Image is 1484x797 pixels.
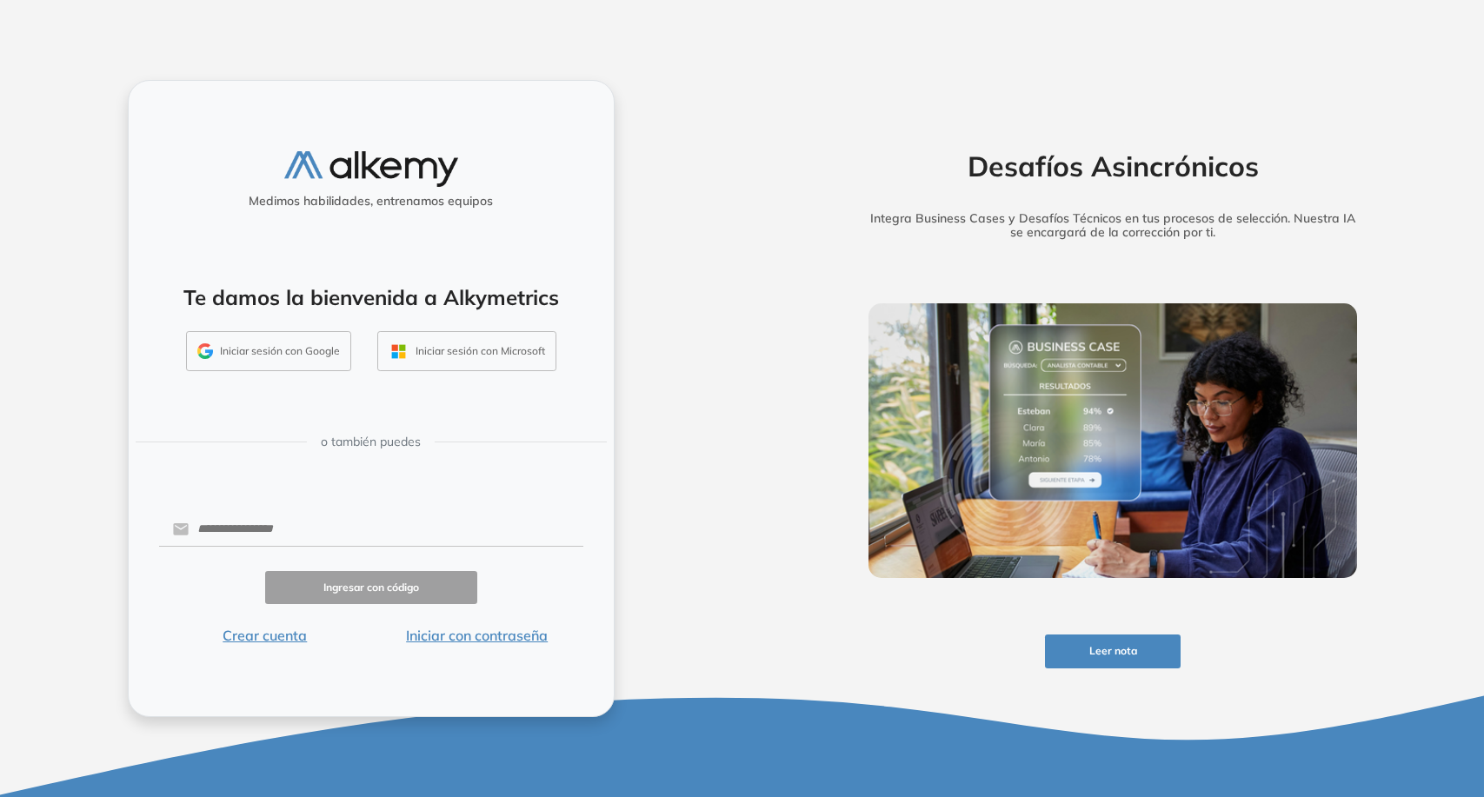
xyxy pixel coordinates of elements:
[197,343,213,359] img: GMAIL_ICON
[1171,595,1484,797] iframe: Chat Widget
[151,285,591,310] h4: Te damos la bienvenida a Alkymetrics
[284,151,458,187] img: logo-alkemy
[136,194,607,209] h5: Medimos habilidades, entrenamos equipos
[186,331,351,371] button: Iniciar sesión con Google
[868,303,1357,578] img: img-more-info
[389,342,409,362] img: OUTLOOK_ICON
[1045,634,1181,668] button: Leer nota
[842,149,1384,183] h2: Desafíos Asincrónicos
[321,433,421,451] span: o también puedes
[159,625,371,646] button: Crear cuenta
[371,625,583,646] button: Iniciar con contraseña
[377,331,556,371] button: Iniciar sesión con Microsoft
[842,211,1384,241] h5: Integra Business Cases y Desafíos Técnicos en tus procesos de selección. Nuestra IA se encargará ...
[1171,595,1484,797] div: Widget de chat
[265,571,477,605] button: Ingresar con código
